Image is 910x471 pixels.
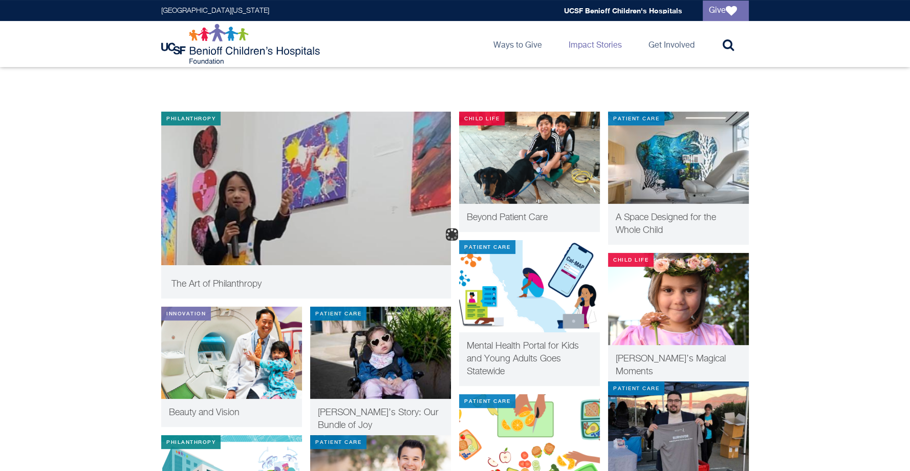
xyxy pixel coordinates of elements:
img: Logo for UCSF Benioff Children's Hospitals Foundation [161,24,322,65]
a: Patient Care New clinic room interior A Space Designed for the Whole Child [608,112,749,245]
a: Philanthropy Juliette explaining her art The Art of Philanthropy [161,112,451,298]
img: Leia napping in her chair [310,307,451,399]
a: Patient Care CAL MAP Mental Health Portal for Kids and Young Adults Goes Statewide [459,240,600,386]
div: Child Life [608,253,654,267]
span: A Space Designed for the Whole Child [616,213,716,235]
a: [GEOGRAPHIC_DATA][US_STATE] [161,7,269,14]
a: Get Involved [640,21,703,67]
a: Innovation Beauty and Vision [161,307,302,427]
img: Juliette explaining her art [161,112,451,296]
span: [PERSON_NAME]’s Story: Our Bundle of Joy [318,408,439,430]
a: Impact Stories [560,21,630,67]
div: Philanthropy [161,435,221,449]
span: The Art of Philanthropy [171,280,262,289]
a: Patient Care Leia napping in her chair [PERSON_NAME]’s Story: Our Bundle of Joy [310,307,451,440]
span: Beyond Patient Care [467,213,548,222]
a: Child Life [PERSON_NAME]’s Magical Moments [608,253,749,386]
div: Patient Care [459,394,515,408]
div: Patient Care [608,112,664,125]
img: CAL MAP [459,240,600,332]
div: Philanthropy [161,112,221,125]
a: Give [703,1,749,21]
div: Patient Care [608,381,664,395]
a: Child Life Kyle Quan and his brother Beyond Patient Care [459,112,600,232]
div: Innovation [161,307,211,320]
div: Patient Care [459,240,515,254]
div: Patient Care [310,307,366,320]
img: New clinic room interior [608,112,749,204]
img: Kyle Quan and his brother [459,112,600,204]
span: [PERSON_NAME]’s Magical Moments [616,354,726,376]
div: Patient Care [310,435,366,449]
div: Child Life [459,112,505,125]
a: Ways to Give [485,21,550,67]
span: Beauty and Vision [169,408,240,417]
span: Mental Health Portal for Kids and Young Adults Goes Statewide [467,341,579,376]
a: UCSF Benioff Children's Hospitals [564,6,682,15]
